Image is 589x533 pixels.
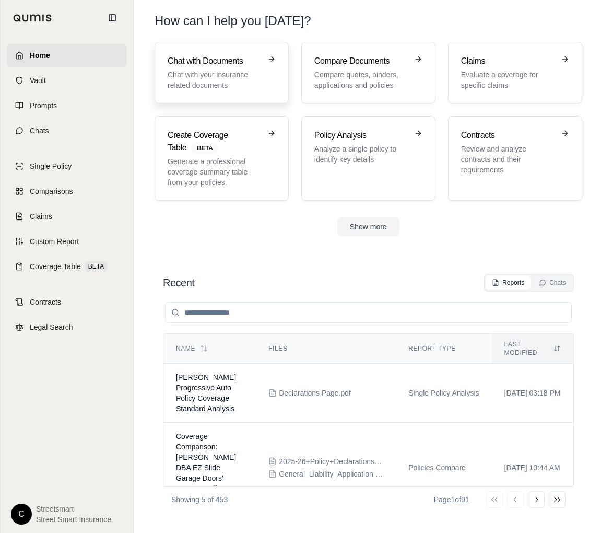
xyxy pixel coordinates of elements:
div: Reports [492,279,524,287]
span: Contracts [30,297,61,307]
p: Generate a professional coverage summary table from your policies. [168,156,261,188]
span: Declarations Page.pdf [279,388,351,398]
a: ContractsReview and analyze contracts and their requirements [448,116,582,201]
a: Create Coverage TableBETAGenerate a professional coverage summary table from your policies. [155,116,289,201]
a: Chats [7,119,127,142]
a: Custom Report [7,230,127,253]
button: Show more [337,217,399,236]
button: Reports [486,275,531,290]
span: BETA [191,143,219,154]
span: Home [30,50,50,61]
td: [DATE] 03:18 PM [492,364,573,423]
h3: Claims [461,55,555,67]
p: Chat with your insurance related documents [168,69,261,90]
span: Prompts [30,100,57,111]
div: C [11,504,32,525]
span: BETA [85,261,107,272]
span: Custom Report [30,236,79,247]
div: Page 1 of 91 [434,494,469,505]
button: Chats [533,275,572,290]
a: Chat with DocumentsChat with your insurance related documents [155,42,289,103]
span: Claims [30,211,52,222]
h1: How can I help you [DATE]? [155,13,311,29]
p: Evaluate a coverage for specific claims [461,69,555,90]
h3: Create Coverage Table [168,129,261,154]
a: Single Policy [7,155,127,178]
h3: Compare Documents [314,55,408,67]
span: Jahmal Pinto Progressive Auto Policy Coverage Standard Analysis [176,373,236,413]
a: Claims [7,205,127,228]
img: Qumis Logo [13,14,52,22]
a: ClaimsEvaluate a coverage for specific claims [448,42,582,103]
h3: Chat with Documents [168,55,261,67]
a: Vault [7,69,127,92]
td: [DATE] 10:44 AM [492,423,573,513]
p: Analyze a single policy to identify key details [314,144,408,165]
span: General_Liability_Application (1).pdf [279,469,383,479]
a: Legal Search [7,316,127,339]
p: Compare quotes, binders, applications and policies [314,69,408,90]
a: Policy AnalysisAnalyze a single policy to identify key details [301,116,435,201]
th: Report Type [396,334,491,364]
span: Vault [30,75,46,86]
span: Coverage Table [30,261,81,272]
a: Coverage TableBETA [7,255,127,278]
span: Coverage Comparison: Michael Alleney DBA EZ Slide Garage Doors' 2025-26 Policy vs. 2024-25 Quote [176,432,236,503]
a: Prompts [7,94,127,117]
h3: Policy Analysis [314,129,408,142]
div: Name [176,344,243,353]
th: Files [256,334,396,364]
a: Comparisons [7,180,127,203]
h3: Contracts [461,129,555,142]
span: Street Smart Insurance [36,514,111,525]
td: Policies Compare [396,423,491,513]
p: Review and analyze contracts and their requirements [461,144,555,175]
span: Streetsmart [36,504,111,514]
button: Collapse sidebar [104,9,121,26]
span: Chats [30,125,49,136]
div: Chats [539,279,566,287]
span: 2025-26+Policy+Declarations.pdf [279,456,383,467]
div: Last modified [504,340,561,357]
td: Single Policy Analysis [396,364,491,423]
h2: Recent [163,275,194,290]
span: Comparisons [30,186,73,196]
a: Home [7,44,127,67]
span: Legal Search [30,322,73,332]
span: Single Policy [30,161,72,171]
a: Compare DocumentsCompare quotes, binders, applications and policies [301,42,435,103]
a: Contracts [7,291,127,314]
p: Showing 5 of 453 [171,494,228,505]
